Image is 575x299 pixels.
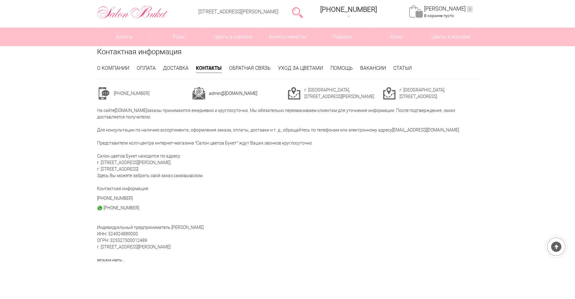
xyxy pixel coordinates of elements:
a: [EMAIL_ADDRESS][DOMAIN_NAME] [392,127,459,132]
img: cont3.png [288,87,301,100]
td: г. [GEOGRAPHIC_DATA], [STREET_ADDRESS][PERSON_NAME] [304,87,383,100]
a: [PERSON_NAME] [424,5,473,12]
a: [PHONE_NUMBER] [104,205,139,210]
td: [PHONE_NUMBER] [114,87,192,100]
a: Букеты невесты [260,28,315,46]
h1: Контактная информация [97,46,478,57]
div: [PHONE_NUMBER] [320,6,377,13]
a: [PHONE_NUMBER] [316,3,381,21]
a: Помощь [330,65,353,71]
a: admin [209,91,221,96]
a: Букеты [97,28,152,46]
a: Оплата [137,65,156,71]
span: В корзине пусто [424,13,454,18]
a: Цветы в корзине [206,28,260,46]
a: Статьи [393,65,412,71]
a: Вакансии [360,65,386,71]
a: Розы [152,28,206,46]
img: watsap_30.png.webp [97,205,103,211]
a: Доставка [163,65,188,71]
a: О компании [97,65,129,71]
a: [PHONE_NUMBER] [97,196,133,201]
a: [DOMAIN_NAME] [115,108,147,113]
img: cont3.png [383,87,396,100]
a: Уход за цветами [278,65,323,71]
ins: 0 [467,6,473,12]
a: @[DOMAIN_NAME] [221,91,257,96]
td: г. [GEOGRAPHIC_DATA], [STREET_ADDRESS] [400,87,478,100]
img: Цветы Нижний Новгород [97,4,168,20]
span: Кому [369,28,423,46]
a: [STREET_ADDRESS][PERSON_NAME] [198,9,278,15]
img: cont2.png [192,87,205,100]
a: Контакты [196,65,222,73]
p: Контактная информация: [97,185,478,192]
img: cont1.png [97,87,110,100]
a: Цветы в коробке [424,28,478,46]
a: Обратная связь [229,65,271,71]
a: Подарки [315,28,369,46]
